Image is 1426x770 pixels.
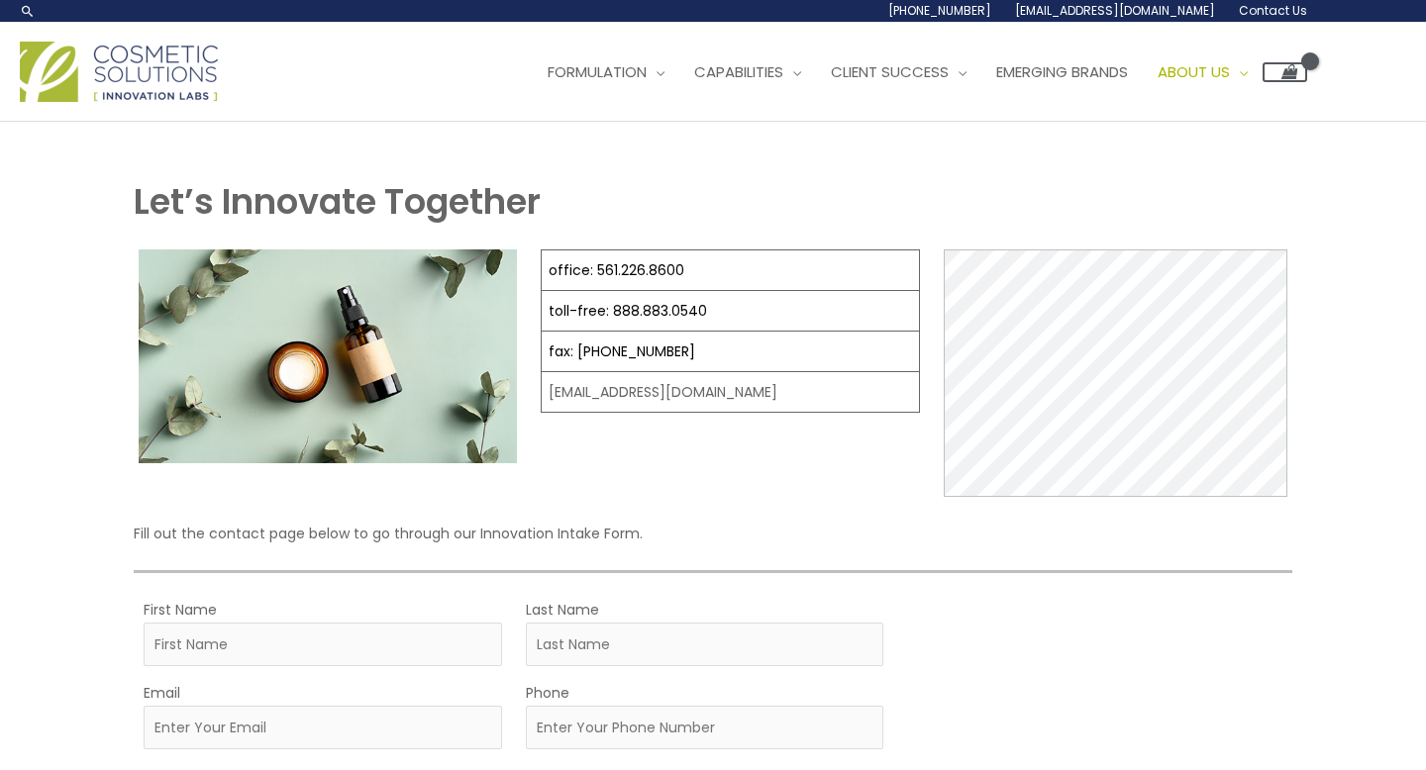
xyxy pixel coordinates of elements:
[526,706,884,749] input: Enter Your Phone Number
[144,680,180,706] label: Email
[144,623,502,666] input: First Name
[526,680,569,706] label: Phone
[139,249,518,462] img: Contact page image for private label skincare manufacturer Cosmetic solutions shows a skin care b...
[526,597,599,623] label: Last Name
[134,521,1293,546] p: Fill out the contact page below to go through our Innovation Intake Form.
[981,43,1143,102] a: Emerging Brands
[1263,62,1307,82] a: View Shopping Cart, empty
[1015,2,1215,19] span: [EMAIL_ADDRESS][DOMAIN_NAME]
[1143,43,1263,102] a: About Us
[888,2,991,19] span: [PHONE_NUMBER]
[831,61,949,82] span: Client Success
[20,3,36,19] a: Search icon link
[816,43,981,102] a: Client Success
[144,706,502,749] input: Enter Your Email
[134,177,541,226] strong: Let’s Innovate Together
[549,341,695,361] a: fax: [PHONE_NUMBER]
[1158,61,1230,82] span: About Us
[144,597,217,623] label: First Name
[518,43,1307,102] nav: Site Navigation
[1239,2,1307,19] span: Contact Us
[694,61,783,82] span: Capabilities
[549,301,707,321] a: toll-free: 888.883.0540
[679,43,816,102] a: Capabilities
[526,623,884,666] input: Last Name
[533,43,679,102] a: Formulation
[542,372,920,413] td: [EMAIL_ADDRESS][DOMAIN_NAME]
[549,260,684,280] a: office: 561.226.8600
[548,61,647,82] span: Formulation
[20,42,218,102] img: Cosmetic Solutions Logo
[996,61,1128,82] span: Emerging Brands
